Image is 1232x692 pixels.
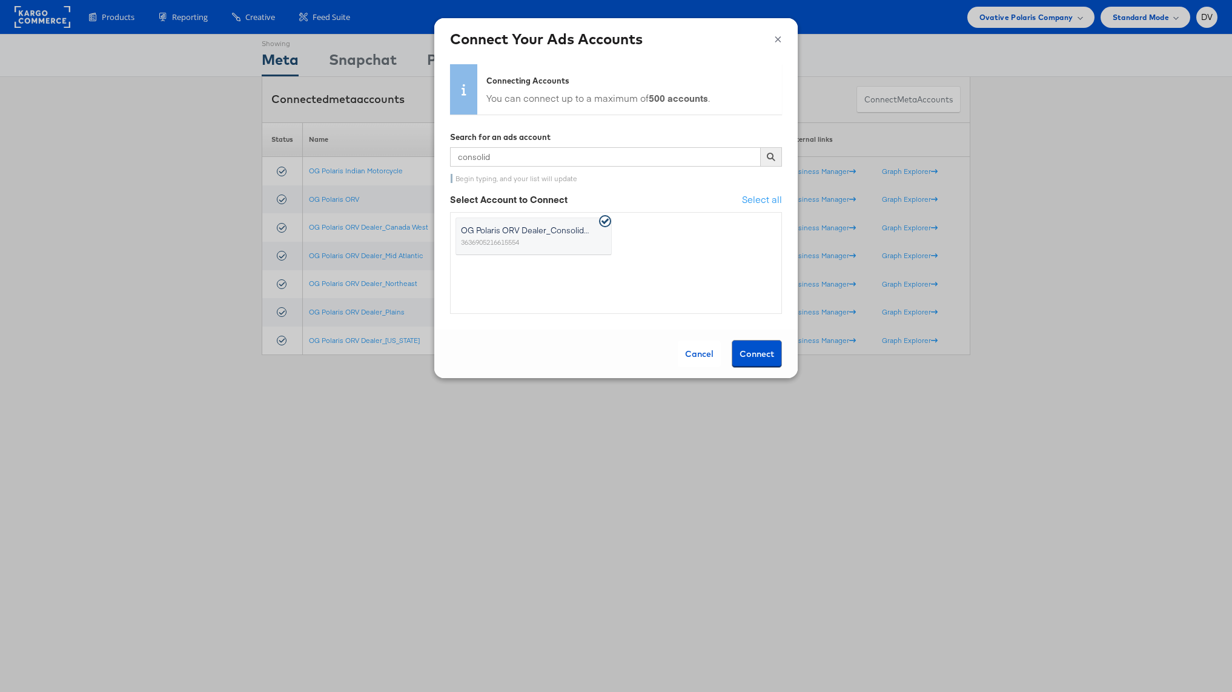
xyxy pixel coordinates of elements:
[742,193,782,205] span: Select all
[649,91,708,104] strong: 500 accounts
[450,28,782,49] h4: Connect Your Ads Accounts
[486,76,569,85] strong: Connecting Accounts
[450,132,551,142] strong: Search for an ads account
[678,341,721,367] div: Cancel
[774,28,782,47] button: ×
[450,147,761,167] input: Type in an account name
[450,193,568,205] strong: Select Account to Connect
[451,174,781,183] div: Begin typing, and your list will update
[486,91,710,105] div: You can connect up to a maximum of .
[732,340,782,368] button: Connect
[461,224,592,236] span: OG Polaris ORV Dealer_Consolidated
[461,236,519,248] span: 3636905216615554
